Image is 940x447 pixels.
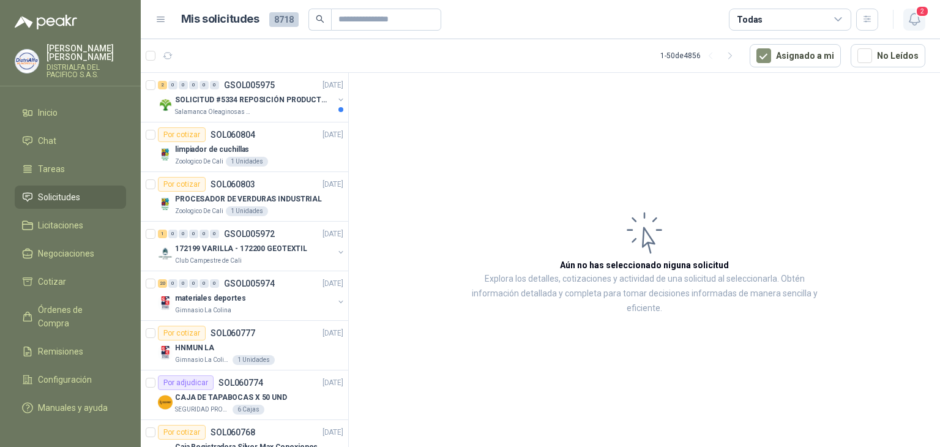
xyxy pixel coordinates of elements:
div: 0 [210,230,219,238]
a: Por cotizarSOL060804[DATE] Company Logolimpiador de cuchillasZoologico De Cali1 Unidades [141,122,348,172]
div: 1 Unidades [233,355,275,365]
a: Cotizar [15,270,126,293]
p: [DATE] [323,377,343,389]
a: Tareas [15,157,126,181]
a: Remisiones [15,340,126,363]
p: CAJA DE TAPABOCAS X 50 UND [175,392,287,404]
a: Órdenes de Compra [15,298,126,335]
h3: Aún no has seleccionado niguna solicitud [560,258,729,272]
p: Explora los detalles, cotizaciones y actividad de una solicitud al seleccionarla. Obtén informaci... [471,272,818,316]
div: Por cotizar [158,127,206,142]
a: Por cotizarSOL060803[DATE] Company LogoPROCESADOR DE VERDURAS INDUSTRIALZoologico De Cali1 Unidades [141,172,348,222]
span: Tareas [38,162,65,176]
span: Manuales y ayuda [38,401,108,415]
div: 0 [168,81,177,89]
p: Zoologico De Cali [175,157,223,167]
p: SEGURIDAD PROVISER LTDA [175,405,230,415]
button: Asignado a mi [750,44,841,67]
div: 2 [158,81,167,89]
p: Club Campestre de Cali [175,256,242,266]
div: 0 [210,279,219,288]
span: 2 [916,6,929,17]
span: Cotizar [38,275,66,288]
div: 0 [189,279,198,288]
p: [DATE] [323,278,343,290]
a: Solicitudes [15,186,126,209]
a: 20 0 0 0 0 0 GSOL005974[DATE] Company Logomateriales deportesGimnasio La Colina [158,276,346,315]
p: SOLICITUD #5334 REPOSICIÓN PRODUCTOS [175,94,327,106]
span: Inicio [38,106,58,119]
p: [DATE] [323,179,343,190]
span: Remisiones [38,345,83,358]
div: Todas [737,13,763,26]
p: DISTRIALFA DEL PACIFICO S.A.S. [47,64,126,78]
span: Licitaciones [38,219,83,232]
img: Company Logo [158,296,173,310]
img: Company Logo [15,50,39,73]
p: GSOL005974 [224,279,275,288]
div: 1 Unidades [226,157,268,167]
div: 0 [200,230,209,238]
a: Chat [15,129,126,152]
p: Gimnasio La Colina [175,306,231,315]
div: Por cotizar [158,326,206,340]
p: PROCESADOR DE VERDURAS INDUSTRIAL [175,193,322,205]
a: Inicio [15,101,126,124]
p: SOL060804 [211,130,255,139]
span: Solicitudes [38,190,80,204]
p: Salamanca Oleaginosas SAS [175,107,252,117]
img: Company Logo [158,147,173,162]
a: Configuración [15,368,126,391]
p: SOL060768 [211,428,255,437]
p: limpiador de cuchillas [175,144,249,156]
a: Por adjudicarSOL060774[DATE] Company LogoCAJA DE TAPABOCAS X 50 UNDSEGURIDAD PROVISER LTDA6 Cajas [141,370,348,420]
p: [DATE] [323,427,343,438]
div: 0 [210,81,219,89]
span: Negociaciones [38,247,94,260]
p: HNMUN LA [175,342,214,354]
span: search [316,15,324,23]
div: Por adjudicar [158,375,214,390]
div: 0 [168,279,177,288]
p: Gimnasio La Colina [175,355,230,365]
p: [DATE] [323,80,343,91]
p: 172199 VARILLA - 172200 GEOTEXTIL [175,243,307,255]
img: Company Logo [158,395,173,410]
div: 0 [179,81,188,89]
p: GSOL005972 [224,230,275,238]
a: Por cotizarSOL060777[DATE] Company LogoHNMUN LAGimnasio La Colina1 Unidades [141,321,348,370]
h1: Mis solicitudes [181,10,259,28]
img: Company Logo [158,97,173,112]
div: 0 [179,279,188,288]
p: GSOL005975 [224,81,275,89]
p: [DATE] [323,129,343,141]
img: Company Logo [158,246,173,261]
a: Licitaciones [15,214,126,237]
p: SOL060774 [218,378,263,387]
p: [DATE] [323,228,343,240]
img: Company Logo [158,197,173,211]
div: 0 [179,230,188,238]
a: Manuales y ayuda [15,396,126,419]
div: 0 [189,230,198,238]
p: materiales deportes [175,293,246,304]
p: SOL060777 [211,329,255,337]
a: 1 0 0 0 0 0 GSOL005972[DATE] Company Logo172199 VARILLA - 172200 GEOTEXTILClub Campestre de Cali [158,227,346,266]
span: Chat [38,134,56,148]
img: Company Logo [158,345,173,360]
a: Negociaciones [15,242,126,265]
img: Logo peakr [15,15,77,29]
div: Por cotizar [158,177,206,192]
span: 8718 [269,12,299,27]
div: 0 [200,81,209,89]
p: [PERSON_NAME] [PERSON_NAME] [47,44,126,61]
div: 1 - 50 de 4856 [660,46,740,66]
p: [DATE] [323,328,343,339]
div: Por cotizar [158,425,206,440]
button: 2 [903,9,925,31]
div: 0 [168,230,177,238]
div: 0 [200,279,209,288]
button: No Leídos [851,44,925,67]
p: Zoologico De Cali [175,206,223,216]
div: 1 Unidades [226,206,268,216]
